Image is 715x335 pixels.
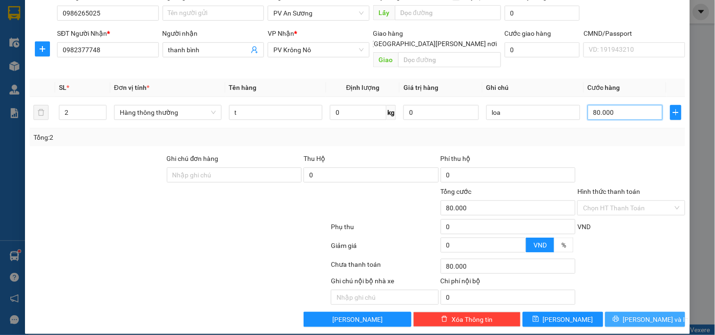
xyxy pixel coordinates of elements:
span: PV An Sương [273,6,363,20]
label: Hình thức thanh toán [577,188,640,195]
label: Cước giao hàng [505,30,551,37]
span: delete [441,316,448,323]
div: Tổng: 2 [33,132,277,143]
input: Cước giao hàng [505,42,580,57]
span: kg [386,105,396,120]
span: % [561,241,566,249]
div: Ghi chú nội bộ nhà xe [331,276,438,290]
input: Dọc đường [395,5,501,20]
span: Thu Hộ [304,155,325,162]
div: Phụ thu [330,222,439,238]
span: [PERSON_NAME] và In [623,314,689,325]
span: Giao [373,52,398,67]
span: save [533,316,539,323]
span: PV Krông Nô [273,43,363,57]
span: [PERSON_NAME] [332,314,383,325]
span: VND [577,223,591,231]
span: Tên hàng [229,84,257,91]
input: Dọc đường [398,52,501,67]
input: VD: Bàn, Ghế [229,105,323,120]
span: Tổng cước [441,188,472,195]
span: VND [534,241,547,249]
input: Cước lấy hàng [505,6,580,21]
span: user-add [251,46,258,54]
span: Lấy [373,5,395,20]
span: plus [671,109,681,116]
button: plus [35,41,50,56]
span: Giá trị hàng [403,84,438,91]
div: CMND/Passport [584,28,685,39]
span: Hàng thông thường [120,105,216,120]
button: [PERSON_NAME] [304,312,411,327]
button: save[PERSON_NAME] [523,312,603,327]
span: plus [35,45,49,53]
span: [PERSON_NAME] [543,314,593,325]
input: Ghi chú đơn hàng [167,167,302,183]
div: SĐT Người Nhận [57,28,158,39]
input: 0 [403,105,479,120]
button: delete [33,105,49,120]
input: Nhập ghi chú [331,290,438,305]
button: deleteXóa Thông tin [413,312,521,327]
span: VP Nhận [268,30,294,37]
span: SL [59,84,66,91]
span: printer [613,316,619,323]
button: plus [670,105,682,120]
div: Người nhận [163,28,264,39]
span: Xóa Thông tin [452,314,493,325]
span: Định lượng [346,84,380,91]
label: Ghi chú đơn hàng [167,155,219,162]
div: Giảm giá [330,240,439,257]
span: Đơn vị tính [114,84,149,91]
div: Phí thu hộ [441,153,576,167]
th: Ghi chú [483,79,584,97]
div: Chưa thanh toán [330,259,439,276]
span: [GEOGRAPHIC_DATA][PERSON_NAME] nơi [369,39,501,49]
span: Cước hàng [588,84,620,91]
div: Chi phí nội bộ [441,276,576,290]
button: printer[PERSON_NAME] và In [605,312,685,327]
span: Giao hàng [373,30,403,37]
input: Ghi Chú [486,105,580,120]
